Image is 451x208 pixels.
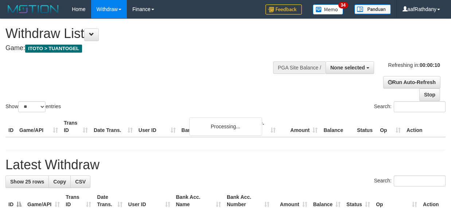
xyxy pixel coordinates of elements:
strong: 00:00:10 [420,62,440,68]
span: CSV [75,179,86,185]
div: PGA Site Balance / [273,61,326,74]
th: Status [354,116,377,137]
a: Copy [48,175,71,188]
th: Amount [279,116,320,137]
label: Search: [374,101,446,112]
label: Search: [374,175,446,186]
img: MOTION_logo.png [5,4,61,15]
span: 34 [338,2,348,8]
th: Bank Acc. Number [237,116,279,137]
th: Date Trans. [91,116,136,137]
div: Processing... [189,117,262,136]
span: Show 25 rows [10,179,44,185]
button: None selected [326,61,374,74]
th: Balance [320,116,354,137]
a: Run Auto-Refresh [383,76,440,88]
th: Op [377,116,404,137]
input: Search: [394,175,446,186]
input: Search: [394,101,446,112]
img: panduan.png [354,4,391,14]
span: None selected [330,65,365,71]
th: Bank Acc. Name [179,116,237,137]
select: Showentries [18,101,46,112]
th: Game/API [16,116,61,137]
h1: Latest Withdraw [5,158,446,172]
a: Show 25 rows [5,175,49,188]
th: Trans ID [61,116,91,137]
a: CSV [70,175,90,188]
th: User ID [136,116,179,137]
span: ITOTO > TUANTOGEL [25,45,82,53]
h1: Withdraw List [5,26,293,41]
span: Copy [53,179,66,185]
img: Button%20Memo.svg [313,4,343,15]
label: Show entries [5,101,61,112]
th: ID [5,116,16,137]
th: Action [404,116,446,137]
a: Stop [419,88,440,101]
span: Refreshing in: [388,62,440,68]
img: Feedback.jpg [265,4,302,15]
h4: Game: [5,45,293,52]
